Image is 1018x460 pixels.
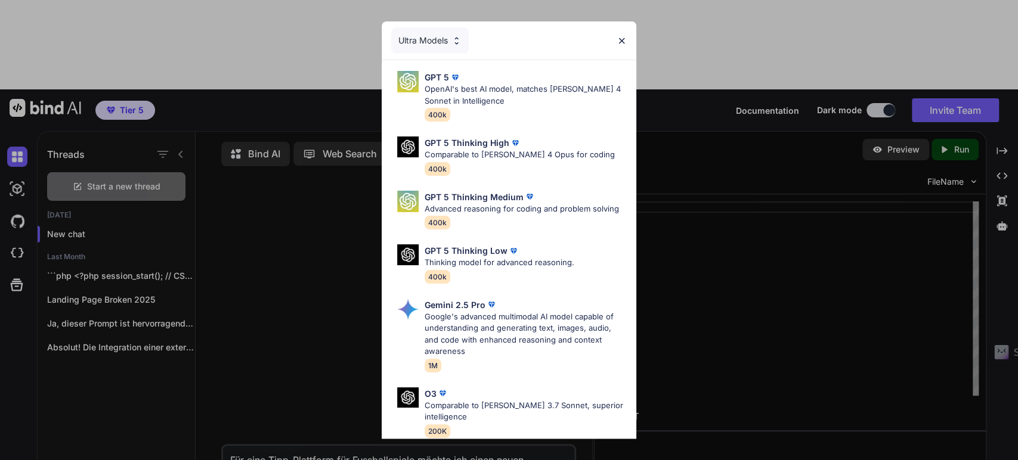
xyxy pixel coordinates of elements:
[425,108,450,122] span: 400k
[425,162,450,176] span: 400k
[425,299,485,311] p: Gemini 2.5 Pro
[425,359,441,372] span: 1M
[425,257,574,269] p: Thinking model for advanced reasoning.
[509,137,521,149] img: premium
[425,83,627,107] p: OpenAI's best AI model, matches [PERSON_NAME] 4 Sonnet in Intelligence
[397,387,419,408] img: Pick Models
[425,191,524,203] p: GPT 5 Thinking Medium
[425,400,627,423] p: Comparable to [PERSON_NAME] 3.7 Sonnet, superior intelligence
[508,245,519,257] img: premium
[397,136,419,157] img: Pick Models
[397,71,419,92] img: Pick Models
[425,203,619,215] p: Advanced reasoning for coding and problem solving
[425,136,509,149] p: GPT 5 Thinking High
[425,424,450,438] span: 200K
[425,244,508,257] p: GPT 5 Thinking Low
[397,191,419,212] img: Pick Models
[425,311,627,358] p: Google's advanced multimodal AI model capable of understanding and generating text, images, audio...
[485,299,497,310] img: premium
[524,191,536,203] img: premium
[425,216,450,229] span: 400k
[397,299,419,320] img: Pick Models
[437,387,448,399] img: premium
[425,270,450,284] span: 400k
[425,149,615,161] p: Comparable to [PERSON_NAME] 4 Opus for coding
[397,244,419,265] img: Pick Models
[425,387,437,400] p: O3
